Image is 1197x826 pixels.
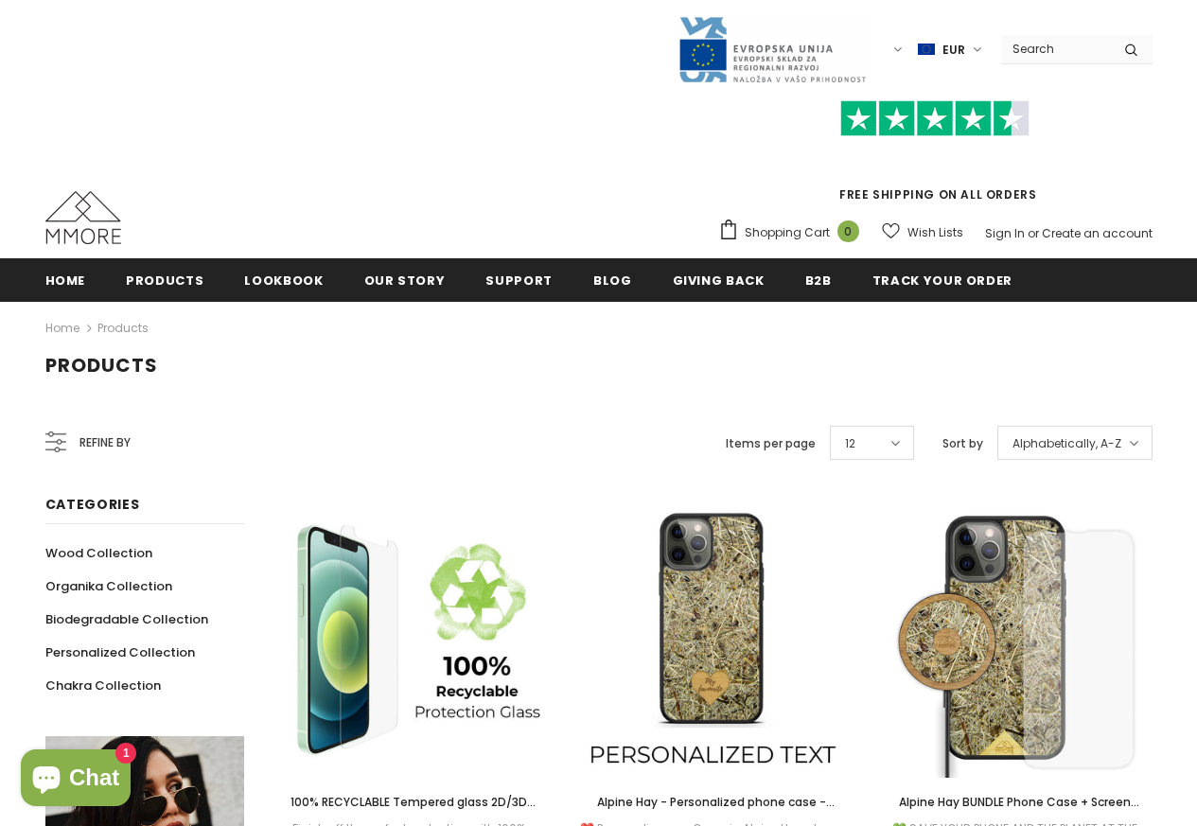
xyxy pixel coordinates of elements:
span: Blog [593,272,632,290]
span: 12 [845,434,855,453]
span: Organika Collection [45,577,172,595]
label: Items per page [726,434,816,453]
span: Wood Collection [45,544,152,562]
a: Home [45,258,86,301]
a: Alpine Hay BUNDLE Phone Case + Screen Protector + Alpine Hay Wireless Charger [878,792,1153,813]
span: Giving back [673,272,765,290]
a: Products [126,258,203,301]
span: Chakra Collection [45,677,161,694]
a: Alpine Hay - Personalized phone case - Personalized gift [575,792,850,813]
a: Javni Razpis [678,41,867,57]
span: Biodegradable Collection [45,610,208,628]
span: Products [45,352,158,378]
a: support [485,258,553,301]
iframe: Customer reviews powered by Trustpilot [718,136,1153,185]
a: Create an account [1042,225,1153,241]
a: Track your order [872,258,1012,301]
a: Products [97,320,149,336]
a: B2B [805,258,832,301]
a: Our Story [364,258,446,301]
img: MMORE Cases [45,191,121,244]
label: Sort by [942,434,983,453]
input: Search Site [1001,35,1110,62]
span: support [485,272,553,290]
span: Home [45,272,86,290]
a: Sign In [985,225,1025,241]
a: Wood Collection [45,536,152,570]
span: Lookbook [244,272,323,290]
inbox-online-store-chat: Shopify online store chat [15,749,136,811]
a: Organika Collection [45,570,172,603]
a: 100% RECYCLABLE Tempered glass 2D/3D screen protector [273,792,547,813]
span: EUR [942,41,965,60]
span: B2B [805,272,832,290]
a: Personalized Collection [45,636,195,669]
span: Shopping Cart [745,223,830,242]
span: Track your order [872,272,1012,290]
span: Refine by [79,432,131,453]
a: Biodegradable Collection [45,603,208,636]
a: Blog [593,258,632,301]
img: Javni Razpis [678,15,867,84]
a: Shopping Cart 0 [718,219,869,247]
span: Alphabetically, A-Z [1012,434,1121,453]
span: Categories [45,495,140,514]
img: Trust Pilot Stars [840,100,1030,137]
span: Our Story [364,272,446,290]
span: FREE SHIPPING ON ALL ORDERS [718,109,1153,202]
a: Giving back [673,258,765,301]
a: Lookbook [244,258,323,301]
span: or [1028,225,1039,241]
span: Wish Lists [907,223,963,242]
a: Home [45,317,79,340]
span: Products [126,272,203,290]
a: Chakra Collection [45,669,161,702]
span: Personalized Collection [45,643,195,661]
a: Wish Lists [882,216,963,249]
span: 0 [837,220,859,242]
